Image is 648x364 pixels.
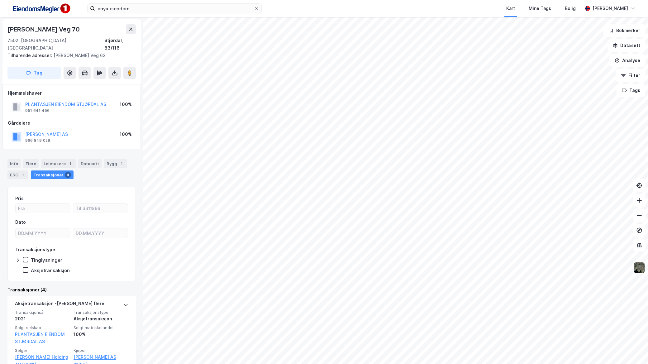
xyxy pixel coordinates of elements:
[15,218,26,226] div: Dato
[7,159,21,168] div: Info
[7,24,81,34] div: [PERSON_NAME] Veg 70
[15,246,55,253] div: Transaksjonstype
[609,54,646,67] button: Analyse
[74,325,128,330] span: Solgt matrikkelandel
[616,69,646,82] button: Filter
[7,37,104,52] div: 7502, [GEOGRAPHIC_DATA], [GEOGRAPHIC_DATA]
[74,310,128,315] span: Transaksjonstype
[31,170,74,179] div: Transaksjoner
[15,332,65,344] a: PLANTASJEN EIENDOM STJØRDAL AS
[603,24,646,37] button: Bokmerker
[7,52,131,59] div: [PERSON_NAME] Veg 62
[104,159,127,168] div: Bygg
[120,131,132,138] div: 100%
[25,108,50,113] div: 951 641 456
[104,37,136,52] div: Stjørdal, 83/116
[565,5,576,12] div: Bolig
[7,286,136,294] div: Transaksjoner (4)
[529,5,551,12] div: Mine Tags
[73,228,128,238] input: DD.MM.YYYY
[633,262,645,274] img: 9k=
[120,101,132,108] div: 100%
[7,53,54,58] span: Tilhørende adresser:
[118,160,125,167] div: 1
[16,204,70,213] input: Fra
[607,39,646,52] button: Datasett
[31,257,62,263] div: Tinglysninger
[15,348,70,353] span: Selger
[23,159,39,168] div: Eiere
[15,310,70,315] span: Transaksjonsår
[95,4,254,13] input: Søk på adresse, matrikkel, gårdeiere, leietakere eller personer
[506,5,515,12] div: Kart
[67,160,73,167] div: 1
[20,172,26,178] div: 1
[74,348,128,353] span: Kjøper
[41,159,76,168] div: Leietakere
[617,334,648,364] div: Kontrollprogram for chat
[73,204,128,213] input: Til 3611896
[16,228,70,238] input: DD.MM.YYYY
[15,325,70,330] span: Solgt selskap
[7,67,61,79] button: Tag
[7,170,28,179] div: ESG
[617,334,648,364] iframe: Chat Widget
[15,195,24,202] div: Pris
[78,159,102,168] div: Datasett
[617,84,646,97] button: Tags
[8,119,136,127] div: Gårdeiere
[31,267,70,273] div: Aksjetransaksjon
[74,315,128,323] div: Aksjetransaksjon
[25,138,50,143] div: 966 849 029
[15,315,70,323] div: 2021
[593,5,628,12] div: [PERSON_NAME]
[65,172,71,178] div: 4
[8,89,136,97] div: Hjemmelshaver
[10,2,72,16] img: F4PB6Px+NJ5v8B7XTbfpPpyloAAAAASUVORK5CYII=
[74,331,128,338] div: 100%
[15,300,104,310] div: Aksjetransaksjon - [PERSON_NAME] flere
